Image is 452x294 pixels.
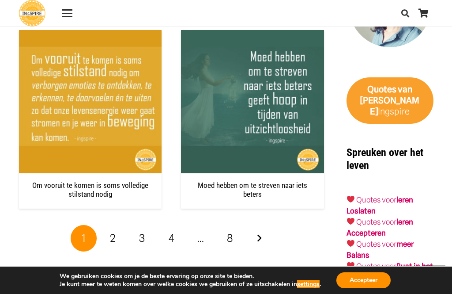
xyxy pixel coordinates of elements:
[297,280,320,288] button: settings
[227,232,233,244] span: 8
[139,232,145,244] span: 3
[356,195,396,204] a: Quotes voor
[82,232,86,244] span: 1
[181,30,324,173] a: Moed hebben om te streven naar iets beters
[423,265,445,287] a: Terug naar top
[356,218,396,226] a: Quotes voor
[347,262,433,282] a: Quotes voorRust in het hoofd
[60,280,321,288] p: Je kunt meer te weten komen over welke cookies we gebruiken of ze uitschakelen in .
[129,225,155,252] a: Pagina 3
[347,218,354,225] img: ❤
[347,195,413,215] a: leren Loslaten
[71,225,97,252] span: Pagina 1
[360,84,419,117] strong: van [PERSON_NAME]
[347,240,414,260] strong: meer Balans
[217,225,243,252] a: Pagina 8
[347,262,354,269] img: ❤
[336,272,391,288] button: Accepteer
[188,225,214,252] span: …
[347,240,414,260] a: Quotes voormeer Balans
[56,8,78,19] a: Menu
[347,195,354,203] img: ❤
[347,77,433,124] a: Quotes van [PERSON_NAME]Ingspire
[347,240,354,247] img: ❤
[181,30,324,173] img: Prachtig citiaat: • Moed hebben om te streven naar iets beters geeft hoop in uitzichtloze tijden ...
[347,218,413,237] a: leren Accepteren
[367,84,396,95] strong: Quotes
[19,30,162,173] img: Citaat groei - Om vooruit te komen is soms volledige stilstand nodig.. - quote van ingspire
[198,181,307,199] a: Moed hebben om te streven naar iets beters
[347,146,423,172] strong: Spreuken over het leven
[158,225,185,252] a: Pagina 4
[32,181,148,199] a: Om vooruit te komen is soms volledige stilstand nodig
[60,272,321,280] p: We gebruiken cookies om je de beste ervaring op onze site te bieden.
[19,30,162,173] a: Om vooruit te komen is soms volledige stilstand nodig
[396,2,414,24] a: Zoeken
[110,232,116,244] span: 2
[169,232,174,244] span: 4
[100,225,126,252] a: Pagina 2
